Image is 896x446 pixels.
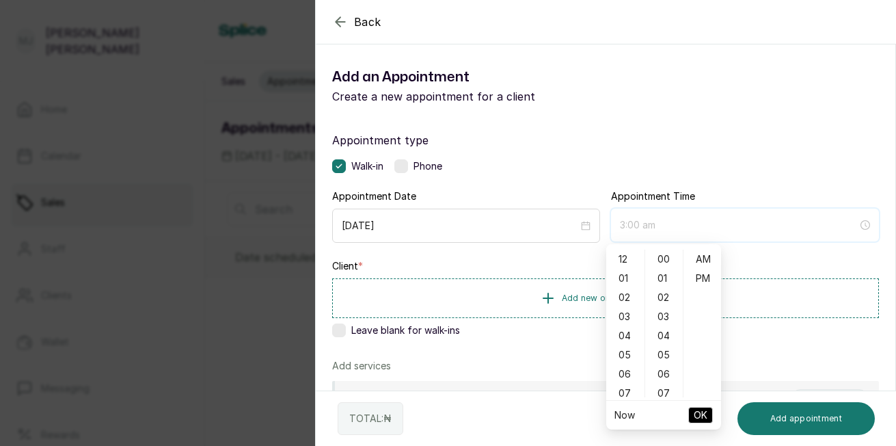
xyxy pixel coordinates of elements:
div: 01 [609,269,642,288]
span: Leave blank for walk-ins [351,324,460,337]
p: Create a new appointment for a client [332,88,606,105]
a: Now [614,409,635,421]
span: Back [354,14,381,30]
button: Add service [791,389,868,407]
div: 03 [609,307,642,326]
button: Add new or select existing [332,278,879,318]
div: 12 [609,250,642,269]
div: 01 [648,269,681,288]
div: 05 [648,345,681,365]
div: 00 [648,250,681,269]
label: Client [332,259,363,273]
label: Appointment Date [332,189,416,203]
div: 03 [648,307,681,326]
p: TOTAL: ₦ [349,412,392,425]
span: Walk-in [351,159,383,173]
span: Add new or select existing [562,293,672,304]
button: Back [332,14,381,30]
label: Appointment Time [611,189,695,203]
span: Phone [413,159,442,173]
button: Add appointment [737,402,875,435]
div: 07 [648,384,681,403]
input: Select date [342,218,578,233]
div: 04 [609,326,642,345]
div: 02 [609,288,642,307]
label: Appointment type [332,132,879,148]
div: 06 [609,365,642,384]
button: OK [688,407,713,423]
div: 02 [648,288,681,307]
div: AM [686,250,719,269]
div: PM [686,269,719,288]
div: 04 [648,326,681,345]
p: Add services [332,359,391,373]
h1: Add an Appointment [332,66,606,88]
div: 07 [609,384,642,403]
div: 05 [609,345,642,365]
input: Select time [620,218,858,233]
div: 06 [648,365,681,384]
